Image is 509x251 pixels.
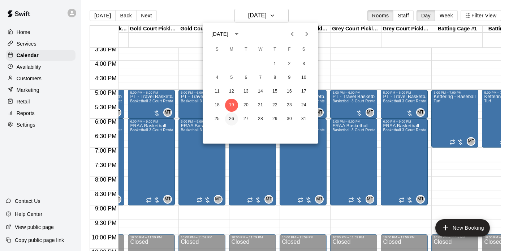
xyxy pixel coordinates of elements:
[254,112,267,125] button: 28
[297,42,310,57] span: Saturday
[268,112,281,125] button: 29
[225,42,238,57] span: Monday
[268,71,281,84] button: 8
[230,28,243,40] button: calendar view is open, switch to year view
[297,112,310,125] button: 31
[297,85,310,98] button: 17
[254,99,267,112] button: 21
[240,71,253,84] button: 6
[254,85,267,98] button: 14
[299,27,314,41] button: Next month
[283,58,296,71] button: 2
[225,99,238,112] button: 19
[211,30,228,38] div: [DATE]
[240,42,253,57] span: Tuesday
[225,71,238,84] button: 5
[211,71,224,84] button: 4
[297,71,310,84] button: 10
[283,99,296,112] button: 23
[268,99,281,112] button: 22
[285,27,299,41] button: Previous month
[268,85,281,98] button: 15
[268,58,281,71] button: 1
[240,99,253,112] button: 20
[254,42,267,57] span: Wednesday
[211,99,224,112] button: 18
[240,112,253,125] button: 27
[268,42,281,57] span: Thursday
[225,112,238,125] button: 26
[240,85,253,98] button: 13
[211,42,224,57] span: Sunday
[211,112,224,125] button: 25
[283,42,296,57] span: Friday
[283,85,296,98] button: 16
[254,71,267,84] button: 7
[297,99,310,112] button: 24
[283,112,296,125] button: 30
[297,58,310,71] button: 3
[225,85,238,98] button: 12
[211,85,224,98] button: 11
[283,71,296,84] button: 9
